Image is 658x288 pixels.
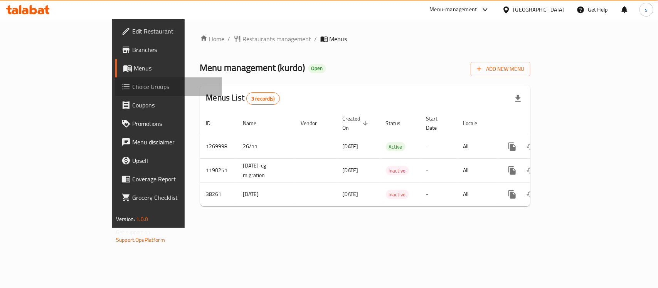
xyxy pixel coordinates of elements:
span: [DATE] [343,189,358,199]
span: Active [386,142,406,151]
span: Start Date [426,114,448,132]
button: Change Status [522,137,540,156]
a: Coverage Report [115,170,222,188]
div: Open [308,64,326,73]
span: Upsell [132,156,216,165]
li: / [228,34,231,44]
span: Inactive [386,166,409,175]
span: 1.0.0 [136,214,148,224]
button: Change Status [522,161,540,180]
table: enhanced table [200,112,583,206]
td: All [457,135,497,158]
span: Add New Menu [477,64,524,74]
a: Menus [115,59,222,77]
a: Upsell [115,151,222,170]
button: more [503,161,522,180]
td: [DATE]-cg migration [237,158,295,183]
span: Promotions [132,119,216,128]
button: more [503,137,522,156]
span: Menu disclaimer [132,137,216,147]
li: / [315,34,317,44]
a: Edit Restaurant [115,22,222,40]
nav: breadcrumb [200,34,530,44]
span: Locale [463,119,488,128]
td: - [420,183,457,206]
span: Get support on: [116,227,151,237]
span: Choice Groups [132,82,216,91]
td: All [457,183,497,206]
span: Branches [132,45,216,54]
a: Coupons [115,96,222,114]
span: Grocery Checklist [132,193,216,202]
a: Branches [115,40,222,59]
span: 3 record(s) [247,95,279,102]
th: Actions [497,112,583,135]
button: Add New Menu [471,62,530,76]
td: - [420,135,457,158]
span: [DATE] [343,165,358,175]
div: Total records count [246,92,280,105]
span: Menu management ( kurdo ) [200,59,305,76]
div: Menu-management [430,5,477,14]
td: All [457,158,497,183]
a: Promotions [115,114,222,133]
span: [DATE] [343,141,358,151]
span: Menus [134,64,216,73]
div: [GEOGRAPHIC_DATA] [513,5,564,14]
td: - [420,158,457,183]
a: Menu disclaimer [115,133,222,151]
div: Export file [509,89,527,108]
span: Inactive [386,190,409,199]
a: Support.OpsPlatform [116,235,165,245]
span: Coupons [132,100,216,110]
button: more [503,185,522,204]
span: Status [386,119,411,128]
span: Created On [343,114,370,132]
td: [DATE] [237,183,295,206]
td: 26/11 [237,135,295,158]
span: Version: [116,214,135,224]
a: Grocery Checklist [115,188,222,207]
span: Restaurants management [243,34,311,44]
span: Coverage Report [132,174,216,184]
span: Open [308,65,326,72]
h2: Menus List [206,92,280,105]
span: ID [206,119,221,128]
span: Edit Restaurant [132,27,216,36]
a: Choice Groups [115,77,222,96]
button: Change Status [522,185,540,204]
span: Name [243,119,267,128]
a: Restaurants management [234,34,311,44]
span: s [645,5,648,14]
span: Vendor [301,119,327,128]
div: Active [386,142,406,151]
span: Menus [330,34,347,44]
